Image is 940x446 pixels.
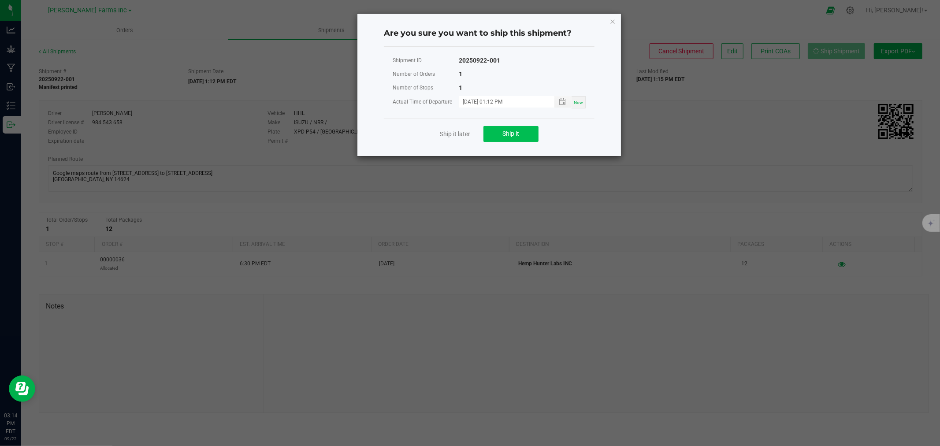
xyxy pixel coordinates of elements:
[503,130,520,137] span: Ship it
[393,97,459,108] div: Actual Time of Departure
[459,96,545,107] input: MM/dd/yyyy HH:MM a
[483,126,539,142] button: Ship it
[393,82,459,93] div: Number of Stops
[384,28,594,39] h4: Are you sure you want to ship this shipment?
[554,96,572,107] span: Toggle popup
[459,55,500,66] div: 20250922-001
[459,82,462,93] div: 1
[393,69,459,80] div: Number of Orders
[574,100,583,105] span: Now
[609,16,616,26] button: Close
[393,55,459,66] div: Shipment ID
[440,130,470,138] a: Ship it later
[9,375,35,402] iframe: Resource center
[459,69,462,80] div: 1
